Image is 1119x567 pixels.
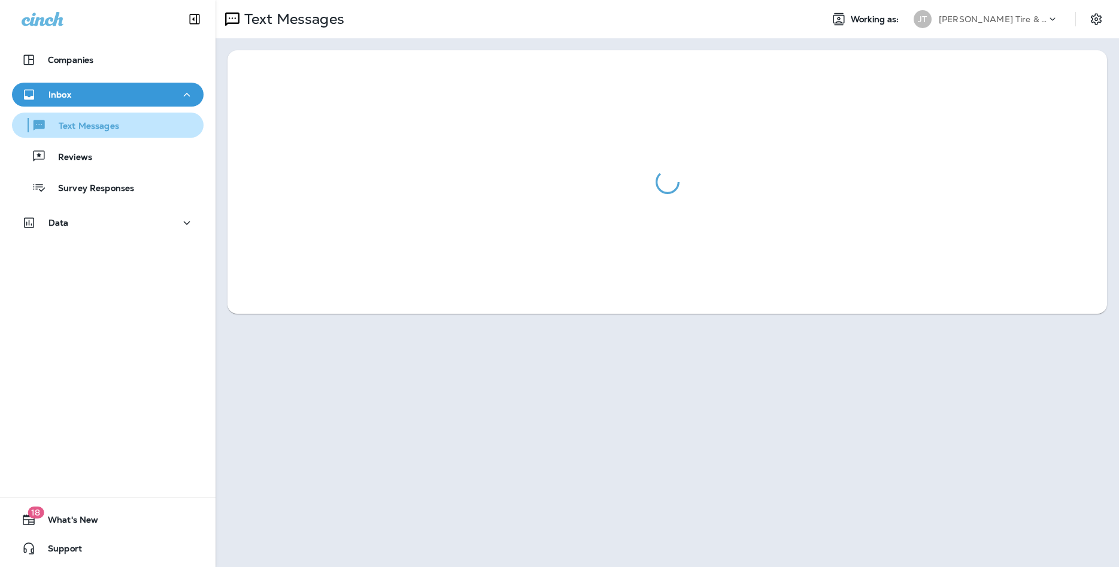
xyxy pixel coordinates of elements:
[46,152,92,163] p: Reviews
[12,211,204,235] button: Data
[48,218,69,228] p: Data
[48,90,71,99] p: Inbox
[12,144,204,169] button: Reviews
[46,183,134,195] p: Survey Responses
[36,515,98,529] span: What's New
[12,113,204,138] button: Text Messages
[239,10,344,28] p: Text Messages
[36,544,82,558] span: Support
[12,508,204,532] button: 18What's New
[12,48,204,72] button: Companies
[47,121,119,132] p: Text Messages
[28,507,44,519] span: 18
[12,83,204,107] button: Inbox
[1085,8,1107,30] button: Settings
[851,14,902,25] span: Working as:
[914,10,932,28] div: JT
[939,14,1047,24] p: [PERSON_NAME] Tire & Auto
[12,175,204,200] button: Survey Responses
[48,55,93,65] p: Companies
[178,7,211,31] button: Collapse Sidebar
[12,536,204,560] button: Support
